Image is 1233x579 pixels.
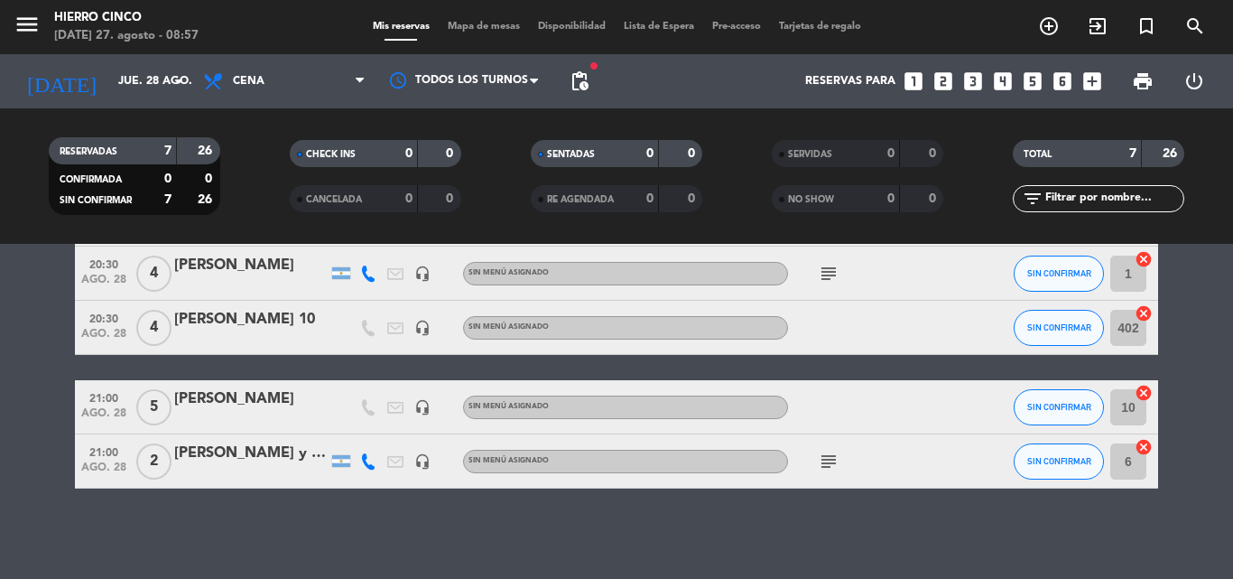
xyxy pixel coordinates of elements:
div: Hierro Cinco [54,9,199,27]
span: Pre-acceso [703,22,770,32]
span: CHECK INS [306,150,356,159]
i: headset_mic [414,453,431,470]
i: looks_4 [991,70,1015,93]
span: NO SHOW [788,195,834,204]
span: CONFIRMADA [60,175,122,184]
i: looks_6 [1051,70,1074,93]
i: cancel [1135,304,1153,322]
span: SIN CONFIRMAR [1027,402,1091,412]
span: Mapa de mesas [439,22,529,32]
span: ago. 28 [81,462,126,482]
strong: 0 [688,192,699,205]
strong: 26 [198,193,216,206]
span: ago. 28 [81,274,126,294]
span: CANCELADA [306,195,362,204]
strong: 26 [1163,147,1181,160]
strong: 26 [198,145,216,157]
strong: 0 [164,173,172,185]
i: add_circle_outline [1038,15,1060,37]
span: pending_actions [569,70,590,92]
div: [PERSON_NAME] [174,388,328,411]
span: Sin menú asignado [468,269,549,276]
strong: 0 [446,147,457,160]
span: 21:00 [81,441,126,462]
span: Sin menú asignado [468,323,549,331]
span: Mis reservas [364,22,439,32]
span: Sin menú asignado [468,457,549,464]
span: Sin menú asignado [468,403,549,410]
strong: 0 [446,192,457,205]
strong: 7 [164,145,172,157]
span: print [1132,70,1154,92]
span: ago. 28 [81,328,126,349]
button: SIN CONFIRMAR [1014,310,1104,346]
i: menu [14,11,41,38]
i: headset_mic [414,266,431,282]
button: SIN CONFIRMAR [1014,389,1104,425]
i: arrow_drop_down [168,70,190,92]
strong: 0 [887,147,895,160]
i: [DATE] [14,61,109,101]
strong: 7 [1129,147,1136,160]
span: RE AGENDADA [547,195,614,204]
button: menu [14,11,41,44]
span: 21:00 [81,387,126,407]
span: RESERVADAS [60,147,117,156]
span: Tarjetas de regalo [770,22,870,32]
i: looks_one [902,70,925,93]
i: cancel [1135,250,1153,268]
strong: 0 [929,192,940,205]
button: SIN CONFIRMAR [1014,444,1104,480]
i: headset_mic [414,399,431,416]
span: 20:30 [81,253,126,274]
span: Disponibilidad [529,22,615,32]
span: 4 [136,256,172,292]
i: subject [818,451,839,472]
div: [PERSON_NAME] 10 [174,308,328,332]
button: SIN CONFIRMAR [1014,256,1104,292]
i: subject [818,263,839,285]
span: SERVIDAS [788,150,832,159]
strong: 0 [929,147,940,160]
div: [PERSON_NAME] y [PERSON_NAME] [174,442,328,465]
div: [PERSON_NAME] [174,254,328,277]
span: SIN CONFIRMAR [1027,322,1091,332]
i: cancel [1135,384,1153,402]
i: looks_two [932,70,955,93]
div: [DATE] 27. agosto - 08:57 [54,27,199,45]
span: SIN CONFIRMAR [1027,268,1091,278]
i: add_box [1080,70,1104,93]
span: SIN CONFIRMAR [1027,456,1091,466]
span: SENTADAS [547,150,595,159]
i: headset_mic [414,320,431,336]
div: LOG OUT [1168,54,1219,108]
strong: 0 [205,173,216,185]
strong: 0 [405,147,413,160]
input: Filtrar por nombre... [1043,189,1183,209]
span: fiber_manual_record [589,61,599,71]
i: cancel [1135,438,1153,456]
strong: 0 [405,192,413,205]
span: 5 [136,389,172,425]
i: looks_3 [961,70,985,93]
span: 4 [136,310,172,346]
i: power_settings_new [1183,70,1205,92]
span: ago. 28 [81,407,126,428]
i: turned_in_not [1136,15,1157,37]
strong: 7 [164,193,172,206]
span: SIN CONFIRMAR [60,196,132,205]
span: 2 [136,444,172,480]
i: search [1184,15,1206,37]
strong: 0 [646,192,654,205]
strong: 0 [646,147,654,160]
strong: 0 [887,192,895,205]
span: TOTAL [1024,150,1052,159]
span: Lista de Espera [615,22,703,32]
i: looks_5 [1021,70,1044,93]
strong: 0 [688,147,699,160]
span: Cena [233,75,264,88]
span: Reservas para [805,75,895,88]
i: filter_list [1022,188,1043,210]
i: exit_to_app [1087,15,1108,37]
span: 20:30 [81,307,126,328]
